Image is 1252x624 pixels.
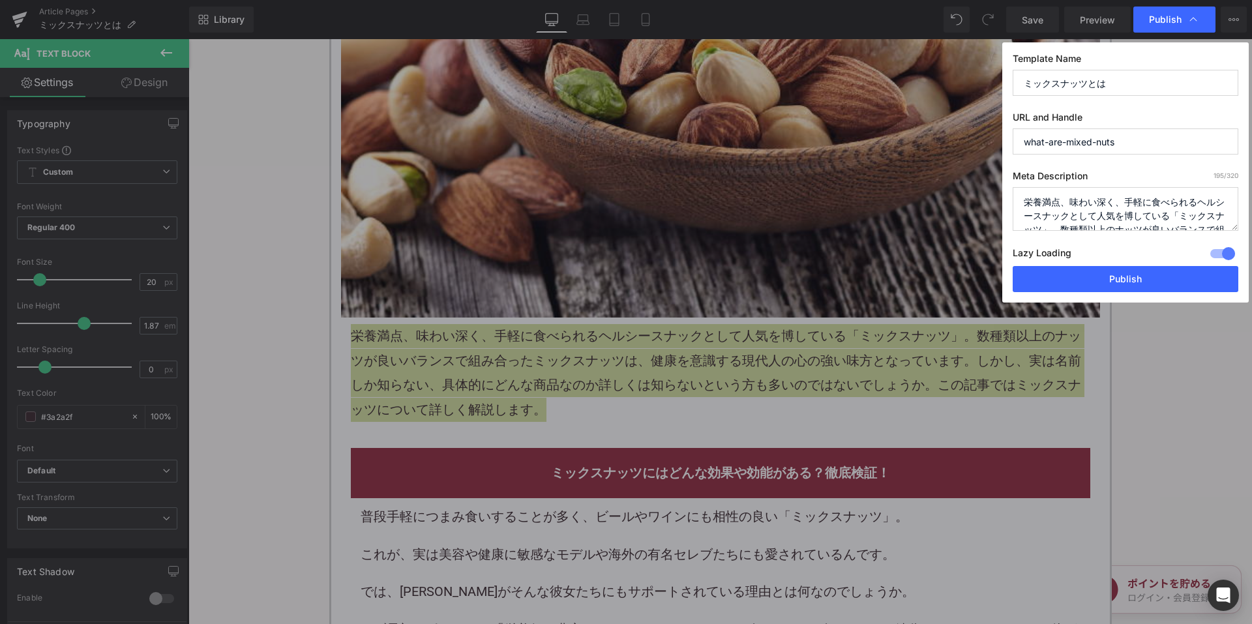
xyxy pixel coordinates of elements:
[1149,14,1182,25] span: Publish
[1013,53,1238,70] label: Template Name
[671,289,762,305] a: ミックスナッツ
[162,285,902,383] p: 栄養満点、味わい深く、手軽に食べられるヘルシースナックとして人気を博している「 」。数種類以上のナッツが良いバランスで組み合ったミックスナッツは、健康を意識する現代人の心の強い味方となっています...
[1013,111,1238,128] label: URL and Handle
[1214,171,1238,179] span: /320
[1013,187,1238,231] textarea: 栄養満点、味わい深く、手軽に食べられるヘルシースナックとして人気を博している「ミックスナッツ」。数種類以上のナッツが良いバランスで組み合わさったミックスナッツは、健康を意識する現代人の心強い味方...
[363,426,702,441] font: ミックスナッツにはどんな効果や効能がある？徹底検証！
[1013,245,1071,266] label: Lazy Loading
[1208,580,1239,611] div: Open Intercom Messenger
[172,466,892,490] p: 普段手軽につまみ食いすることが多く、ビールやワインにも相性の良い「ミックスナッツ」。
[172,503,892,527] p: これが、実は美容や健康に敏感なモデルや海外の有名セレブたちにも愛されている です。
[1214,171,1224,179] span: 195
[655,507,668,523] a: ん
[1013,266,1238,292] button: Publish
[706,582,732,598] a: 鉄分
[1013,170,1238,187] label: Meta Description
[172,541,892,565] p: では、[PERSON_NAME]がそんな彼女たちにもサポートされている理由とは何なのでしょうか。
